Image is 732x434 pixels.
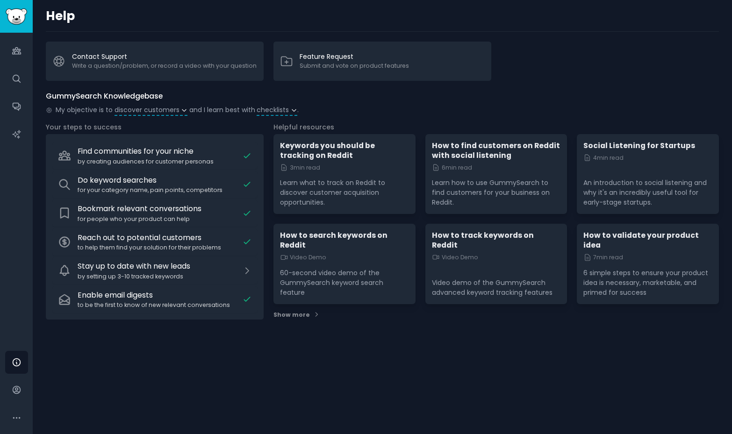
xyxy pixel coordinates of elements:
[583,154,624,162] span: 4 min read
[280,230,409,250] a: How to search keywords on Reddit
[56,105,113,116] span: My objective is to
[78,203,239,215] div: Bookmark relevant conversations
[78,232,239,244] div: Reach out to potential customers
[46,105,719,116] div: .
[432,141,561,160] a: How to find customers on Reddit with social listening
[273,311,310,319] span: Show more
[78,301,239,309] div: to be the first to know of new relevant conversations
[432,271,561,298] p: Video demo of the GummySearch advanced keyword tracking features
[432,164,472,172] span: 6 min read
[115,105,179,115] span: discover customers
[78,243,239,252] div: to help them find your solution for their problems
[52,257,257,284] a: Stay up to date with new leadsby setting up 3-10 tracked keywords
[78,175,239,186] div: Do keyword searches
[257,105,289,115] span: checklists
[78,272,239,281] div: by setting up 3-10 tracked keywords
[78,157,239,166] div: by creating audiences for customer personas
[280,253,326,262] span: Video Demo
[189,105,255,116] span: and I learn best with
[583,230,712,250] a: How to validate your product idea
[432,230,561,250] a: How to track keywords on Reddit
[300,52,409,62] div: Feature Request
[583,171,712,207] p: An introduction to social listening and why it's an incredibly useful tool for early-stage startups.
[6,8,27,25] img: GummySearch logo
[300,62,409,70] div: Submit and vote on product features
[432,171,561,207] p: Learn how to use GummySearch to find customers for your business on Reddit.
[46,8,719,23] h2: Help
[432,253,478,262] span: Video Demo
[52,171,257,198] a: Do keyword searchesfor your category name, pain points, competitors
[583,141,712,150] a: Social Listening for Startups
[52,228,257,256] a: Reach out to potential customersto help them find your solution for their problems
[46,42,264,81] a: Contact SupportWrite a question/problem, or record a video with your question
[52,142,257,169] a: Find communities for your nicheby creating audiences for customer personas
[52,286,257,313] a: Enable email digeststo be the first to know of new relevant conversations
[78,186,239,194] div: for your category name, pain points, competitors
[273,122,719,132] h3: Helpful resources
[280,262,409,298] p: 60-second video demo of the GummySearch keyword search feature
[52,199,257,227] a: Bookmark relevant conversationsfor people who your product can help
[78,261,239,272] div: Stay up to date with new leads
[280,141,409,160] a: Keywords you should be tracking on Reddit
[583,262,712,298] p: 6 simple steps to ensure your product idea is necessary, marketable, and primed for success
[273,42,491,81] a: Feature RequestSubmit and vote on product features
[115,105,188,115] button: discover customers
[257,105,297,115] button: checklists
[46,91,163,102] h2: GummySearch Knowledgebase
[280,171,409,207] p: Learn what to track on Reddit to discover customer acquisition opportunities.
[78,290,239,301] div: Enable email digests
[583,253,623,262] span: 7 min read
[78,215,239,223] div: for people who your product can help
[78,146,239,157] div: Find communities for your niche
[280,164,320,172] span: 3 min read
[46,122,264,132] h3: Your steps to success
